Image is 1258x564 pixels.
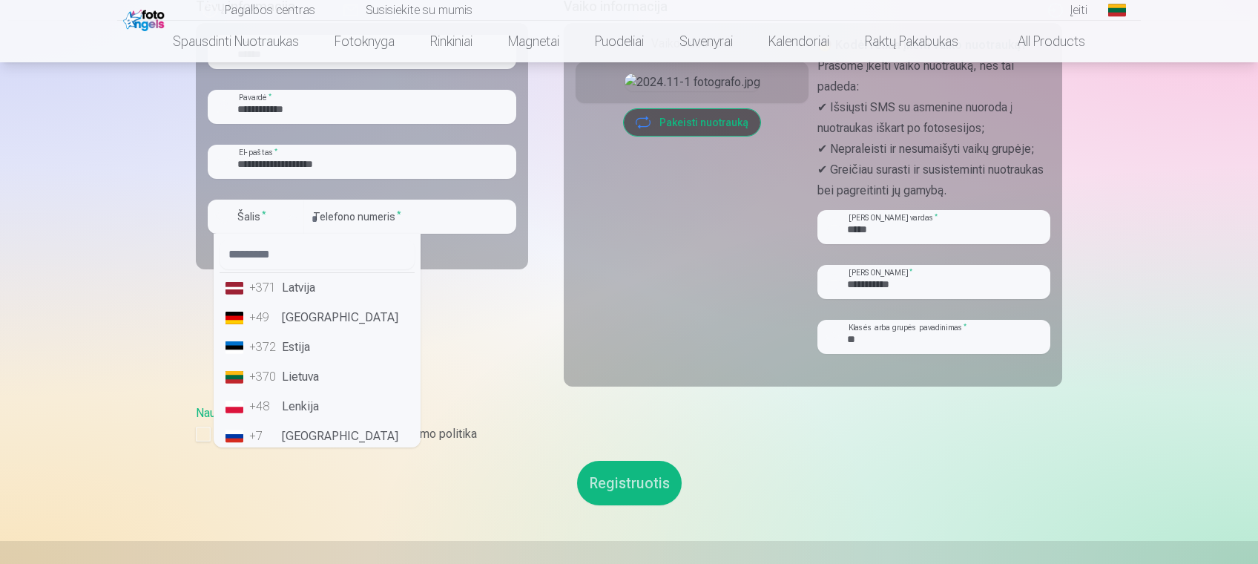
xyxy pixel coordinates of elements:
[817,97,1050,139] p: ✔ Išsiųsti SMS su asmenine nuoroda į nuotraukas iškart po fotosesijos;
[220,332,415,362] li: Estija
[220,273,415,303] li: Latvija
[317,21,412,62] a: Fotoknyga
[847,21,976,62] a: Raktų pakabukas
[196,406,290,420] a: Naudotojo sutartis
[817,139,1050,160] p: ✔ Nepraleisti ir nesumaišyti vaikų grupėje;
[625,73,760,91] img: 2024.11-1 fotografo.jpg
[624,109,760,136] button: Pakeisti nuotrauką
[249,368,279,386] div: +370
[231,209,272,224] label: Šalis
[196,425,1062,443] label: Sutinku su Naudotojo sutartimi ir privatumo politika
[196,404,1062,443] div: ,
[751,21,847,62] a: Kalendoriai
[577,21,662,62] a: Puodeliai
[208,200,304,234] button: Šalis*
[249,427,279,445] div: +7
[490,21,577,62] a: Magnetai
[976,21,1103,62] a: All products
[220,303,415,332] li: [GEOGRAPHIC_DATA]
[208,234,304,258] div: [PERSON_NAME] yra privalomas
[817,56,1050,97] p: Prašome įkelti vaiko nuotrauką, nes tai padeda:
[220,392,415,422] li: Lenkija
[249,309,279,327] div: +49
[249,279,279,297] div: +371
[412,21,490,62] a: Rinkiniai
[577,461,682,505] button: Registruotis
[220,362,415,392] li: Lietuva
[123,6,168,31] img: /fa2
[249,338,279,356] div: +372
[662,21,751,62] a: Suvenyrai
[220,422,415,451] li: [GEOGRAPHIC_DATA]
[249,398,279,416] div: +48
[155,21,317,62] a: Spausdinti nuotraukas
[817,160,1050,201] p: ✔ Greičiau surasti ir susisteminti nuotraukas bei pagreitinti jų gamybą.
